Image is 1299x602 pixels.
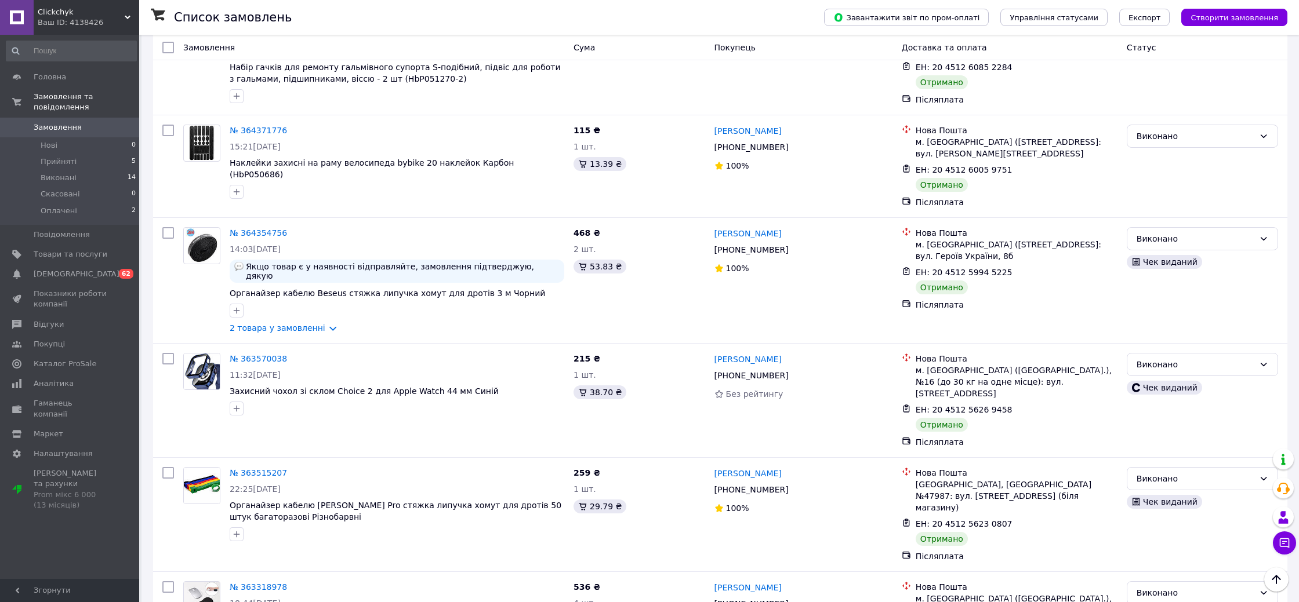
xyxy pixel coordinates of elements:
a: № 364371776 [230,126,287,135]
a: 2 товара у замовленні [230,323,325,333]
a: [PERSON_NAME] [714,582,782,593]
a: Органайзер кабелю [PERSON_NAME] Pro стяжка липучка хомут для дротів 50 штук багаторазові Різнобарвні [230,501,561,521]
span: Замовлення [34,122,82,133]
a: Набір гачків для ремонту гальмівного супорта S-подібний, підвіс для роботи з гальмами, підшипника... [230,63,561,83]
img: Фото товару [184,468,220,504]
span: Налаштування [34,448,93,459]
div: Післяплата [916,550,1117,562]
span: Гаманець компанії [34,398,107,419]
span: 259 ₴ [574,468,600,477]
span: 536 ₴ [574,582,600,592]
a: [PERSON_NAME] [714,228,782,239]
span: 5 [132,156,136,167]
button: Управління статусами [1000,9,1108,26]
button: Завантажити звіт по пром-оплаті [824,9,989,26]
a: [PERSON_NAME] [714,353,782,365]
span: Без рейтингу [726,389,783,399]
img: Фото товару [184,353,220,389]
span: Доставка та оплата [902,43,987,52]
button: Створити замовлення [1181,9,1287,26]
a: № 363318978 [230,582,287,592]
div: Нова Пошта [916,467,1117,479]
span: Товари та послуги [34,249,107,260]
div: Отримано [916,532,968,546]
span: Експорт [1129,13,1161,22]
div: Нова Пошта [916,581,1117,593]
span: Cума [574,43,595,52]
span: 100% [726,264,749,273]
div: Чек виданий [1127,255,1202,269]
div: Виконано [1137,472,1254,485]
span: ЕН: 20 4512 6005 9751 [916,165,1013,174]
span: 1 шт. [574,142,596,151]
span: 0 [132,189,136,199]
span: Маркет [34,429,63,439]
span: Покупець [714,43,756,52]
span: Clickchyk [38,7,125,17]
div: Чек виданий [1127,381,1202,395]
span: 2 [132,206,136,216]
div: Нова Пошта [916,125,1117,136]
span: Повідомлення [34,229,90,240]
div: [PHONE_NUMBER] [712,139,791,155]
span: Органайзер кабелю Beseus стяжка липучка хомут для дротів 3 м Чорний [230,289,545,298]
div: Отримано [916,418,968,432]
div: м. [GEOGRAPHIC_DATA] ([GEOGRAPHIC_DATA].), №16 (до 30 кг на одне місце): вул. [STREET_ADDRESS] [916,364,1117,399]
a: [PERSON_NAME] [714,468,782,479]
div: Післяплата [916,196,1117,208]
button: Чат з покупцем [1273,531,1296,554]
h1: Список замовлень [174,10,292,24]
span: Показники роботи компанії [34,289,107,309]
span: ЕН: 20 4512 5626 9458 [916,405,1013,414]
div: Виконано [1137,232,1254,245]
span: Прийняті [41,156,77,167]
a: Наклейки захисні на раму велосипеда bybike 20 наклейок Карбон (HbP050686) [230,158,514,179]
a: [PERSON_NAME] [714,125,782,137]
span: [DEMOGRAPHIC_DATA] [34,269,119,279]
span: ЕН: 20 4512 6085 2284 [916,63,1013,72]
a: Захисний чохол зі склом Choice 2 для Apple Watch 44 мм Синій [230,386,499,396]
span: Аналітика [34,378,74,389]
span: Виконані [41,173,77,183]
a: Фото товару [183,467,220,504]
div: 29.79 ₴ [574,499,626,513]
span: Статус [1127,43,1156,52]
div: Післяплата [916,299,1117,311]
span: 468 ₴ [574,228,600,238]
span: Створити замовлення [1191,13,1278,22]
span: 11:32[DATE] [230,370,281,380]
span: Головна [34,72,66,82]
span: 14 [128,173,136,183]
span: Покупці [34,339,65,349]
span: Нові [41,140,57,151]
a: № 363515207 [230,468,287,477]
div: Післяплата [916,436,1117,448]
a: № 363570038 [230,354,287,363]
div: м. [GEOGRAPHIC_DATA] ([STREET_ADDRESS]: вул. [PERSON_NAME][STREET_ADDRESS] [916,136,1117,159]
div: Ваш ID: 4138426 [38,17,139,28]
img: Фото товару [186,228,219,264]
span: 22:25[DATE] [230,484,281,494]
span: 2 шт. [574,245,596,254]
span: 115 ₴ [574,126,600,135]
div: м. [GEOGRAPHIC_DATA] ([STREET_ADDRESS]: вул. Героїв України, 8б [916,239,1117,262]
div: [PHONE_NUMBER] [712,367,791,384]
span: 100% [726,504,749,513]
span: 14:03[DATE] [230,245,281,254]
div: Prom мікс 6 000 (13 місяців) [34,490,107,510]
span: ЕН: 20 4512 5623 0807 [916,519,1013,528]
div: [PHONE_NUMBER] [712,481,791,498]
div: 38.70 ₴ [574,385,626,399]
div: 53.83 ₴ [574,260,626,273]
span: Каталог ProSale [34,359,96,369]
span: Замовлення та повідомлення [34,92,139,112]
span: 215 ₴ [574,354,600,363]
div: Нова Пошта [916,353,1117,364]
span: 62 [119,269,133,279]
div: Виконано [1137,130,1254,143]
span: Управління статусами [1010,13,1098,22]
